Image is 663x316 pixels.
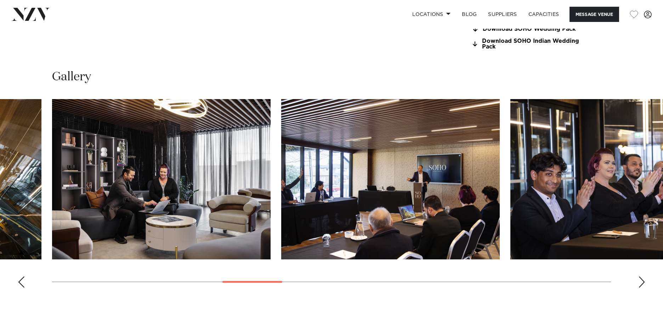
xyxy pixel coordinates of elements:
button: Message Venue [569,7,619,22]
a: BLOG [456,7,482,22]
a: Locations [407,7,456,22]
swiper-slide: 8 / 23 [52,99,271,259]
a: Download SOHO Wedding Pack [471,26,586,33]
a: Download SOHO Indian Wedding Pack [471,38,586,50]
h2: Gallery [52,69,91,85]
a: SUPPLIERS [482,7,522,22]
swiper-slide: 9 / 23 [281,99,500,259]
img: nzv-logo.png [11,8,50,21]
a: Capacities [523,7,565,22]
